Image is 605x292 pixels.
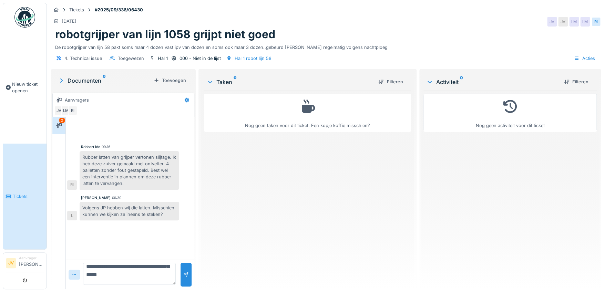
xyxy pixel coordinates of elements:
sup: 0 [460,78,463,86]
div: L [67,211,77,220]
a: JV Aanvrager[PERSON_NAME] [6,255,44,272]
div: Hal 1 robot lijn 58 [235,55,271,62]
div: Filteren [376,77,406,86]
div: LM [580,17,590,27]
div: Robbert Ide [81,144,100,149]
div: 09:30 [112,195,121,200]
div: 000 - Niet in de lijst [180,55,221,62]
div: Activiteit [426,78,558,86]
div: Volgens JP hebben wij die latten. Misschien kunnen we kijken ze ineens te steken? [80,202,179,220]
div: LM [569,17,579,27]
div: 4. Technical issue [64,55,102,62]
div: Toegewezen [118,55,144,62]
div: Documenten [58,76,151,85]
div: Aanvrager [19,255,44,261]
div: JV [54,106,64,115]
div: [DATE] [62,18,76,24]
div: LM [61,106,71,115]
div: RI [591,17,601,27]
div: Tickets [69,7,84,13]
li: JV [6,258,16,268]
div: Acties [571,53,598,63]
a: Nieuw ticket openen [3,31,47,144]
div: Filteren [561,77,591,86]
strong: #2025/09/336/06430 [92,7,146,13]
div: JV [558,17,568,27]
div: 09:16 [102,144,110,149]
div: RI [68,106,78,115]
div: Nog geen activiteit voor dit ticket [428,97,592,129]
div: 2 [59,118,65,123]
span: Tickets [13,193,44,200]
div: [PERSON_NAME] [81,195,111,200]
div: RI [67,180,77,190]
div: Hal 1 [158,55,168,62]
h1: robotgrijper van lijn 1058 grijpt niet goed [55,28,275,41]
li: [PERSON_NAME] [19,255,44,270]
a: Tickets [3,144,47,249]
span: Nieuw ticket openen [12,81,44,94]
sup: 0 [103,76,106,85]
div: JV [547,17,557,27]
div: Taken [207,78,373,86]
div: Nog geen taken voor dit ticket. Een kopje koffie misschien? [208,97,407,129]
div: Aanvragers [65,97,89,103]
img: Badge_color-CXgf-gQk.svg [14,7,35,28]
sup: 0 [234,78,237,86]
div: Toevoegen [151,76,189,85]
div: Rubber latten van grijper vertonen slijtage. Ik heb deze zuiver gemaakt met ontvetter. 4 pallette... [80,151,179,190]
div: De robotgrijper van lijn 58 pakt soms maar 4 dozen vast ipv van dozen en soms ook maar 3 dozen..g... [55,41,597,51]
